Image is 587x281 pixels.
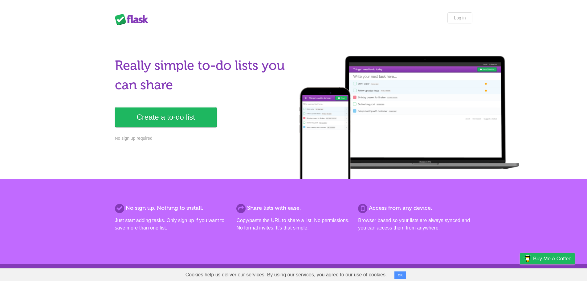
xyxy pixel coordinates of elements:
div: Flask Lists [115,14,152,25]
h2: Access from any device. [358,204,472,212]
p: No sign up required [115,135,290,142]
span: Buy me a coffee [533,253,572,264]
a: Buy me a coffee [520,253,575,264]
p: Just start adding tasks. Only sign up if you want to save more than one list. [115,217,229,232]
h2: Share lists with ease. [236,204,350,212]
span: Cookies help us deliver our services. By using our services, you agree to our use of cookies. [179,269,393,281]
p: Copy/paste the URL to share a list. No permissions. No formal invites. It's that simple. [236,217,350,232]
a: Create a to-do list [115,107,217,127]
a: Log in [447,12,472,23]
h2: No sign up. Nothing to install. [115,204,229,212]
button: OK [394,271,406,279]
p: Browser based so your lists are always synced and you can access them from anywhere. [358,217,472,232]
img: Buy me a coffee [523,253,532,264]
h1: Really simple to-do lists you can share [115,56,290,95]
